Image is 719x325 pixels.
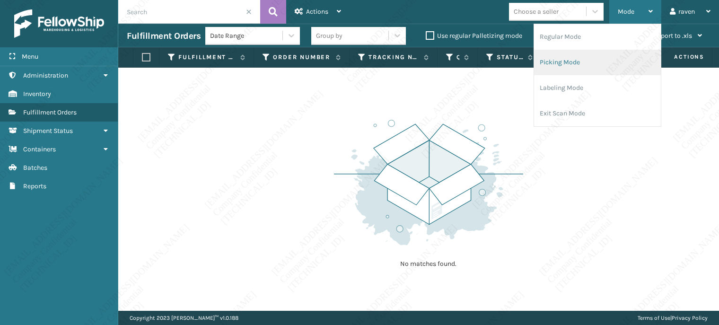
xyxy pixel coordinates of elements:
[644,49,710,65] span: Actions
[14,9,104,38] img: logo
[368,53,419,61] label: Tracking Number
[130,311,238,325] p: Copyright 2023 [PERSON_NAME]™ v 1.0.188
[210,31,283,41] div: Date Range
[514,7,559,17] div: Choose a seller
[534,24,661,50] li: Regular Mode
[534,50,661,75] li: Picking Mode
[426,32,522,40] label: Use regular Palletizing mode
[23,90,51,98] span: Inventory
[316,31,342,41] div: Group by
[273,53,331,61] label: Order Number
[672,315,708,321] a: Privacy Policy
[534,101,661,126] li: Exit Scan Mode
[127,30,201,42] h3: Fulfillment Orders
[178,53,236,61] label: Fulfillment Order Id
[23,71,68,79] span: Administration
[618,8,634,16] span: Mode
[638,311,708,325] div: |
[23,127,73,135] span: Shipment Status
[456,53,459,61] label: Quantity
[23,108,77,116] span: Fulfillment Orders
[23,182,46,190] span: Reports
[638,315,670,321] a: Terms of Use
[534,75,661,101] li: Labeling Mode
[306,8,328,16] span: Actions
[22,53,38,61] span: Menu
[23,145,56,153] span: Containers
[23,164,47,172] span: Batches
[497,53,523,61] label: Status
[654,32,692,40] span: Export to .xls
